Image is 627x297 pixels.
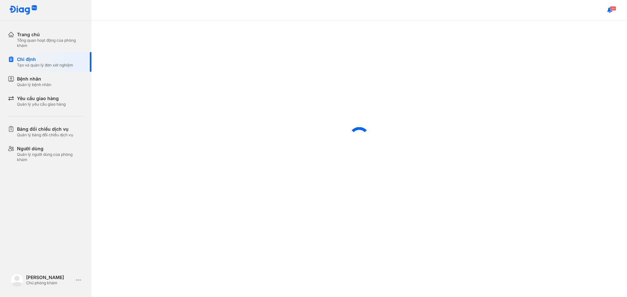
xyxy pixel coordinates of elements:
[17,145,84,152] div: Người dùng
[17,126,73,132] div: Bảng đối chiếu dịch vụ
[610,6,616,11] span: 99
[17,56,73,63] div: Chỉ định
[17,63,73,68] div: Tạo và quản lý đơn xét nghiệm
[10,274,24,287] img: logo
[9,5,37,15] img: logo
[17,102,66,107] div: Quản lý yêu cầu giao hàng
[17,38,84,48] div: Tổng quan hoạt động của phòng khám
[26,280,73,286] div: Chủ phòng khám
[26,275,73,280] div: [PERSON_NAME]
[17,31,84,38] div: Trang chủ
[17,82,51,87] div: Quản lý bệnh nhân
[17,152,84,162] div: Quản lý người dùng của phòng khám
[17,76,51,82] div: Bệnh nhân
[17,132,73,138] div: Quản lý bảng đối chiếu dịch vụ
[17,95,66,102] div: Yêu cầu giao hàng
